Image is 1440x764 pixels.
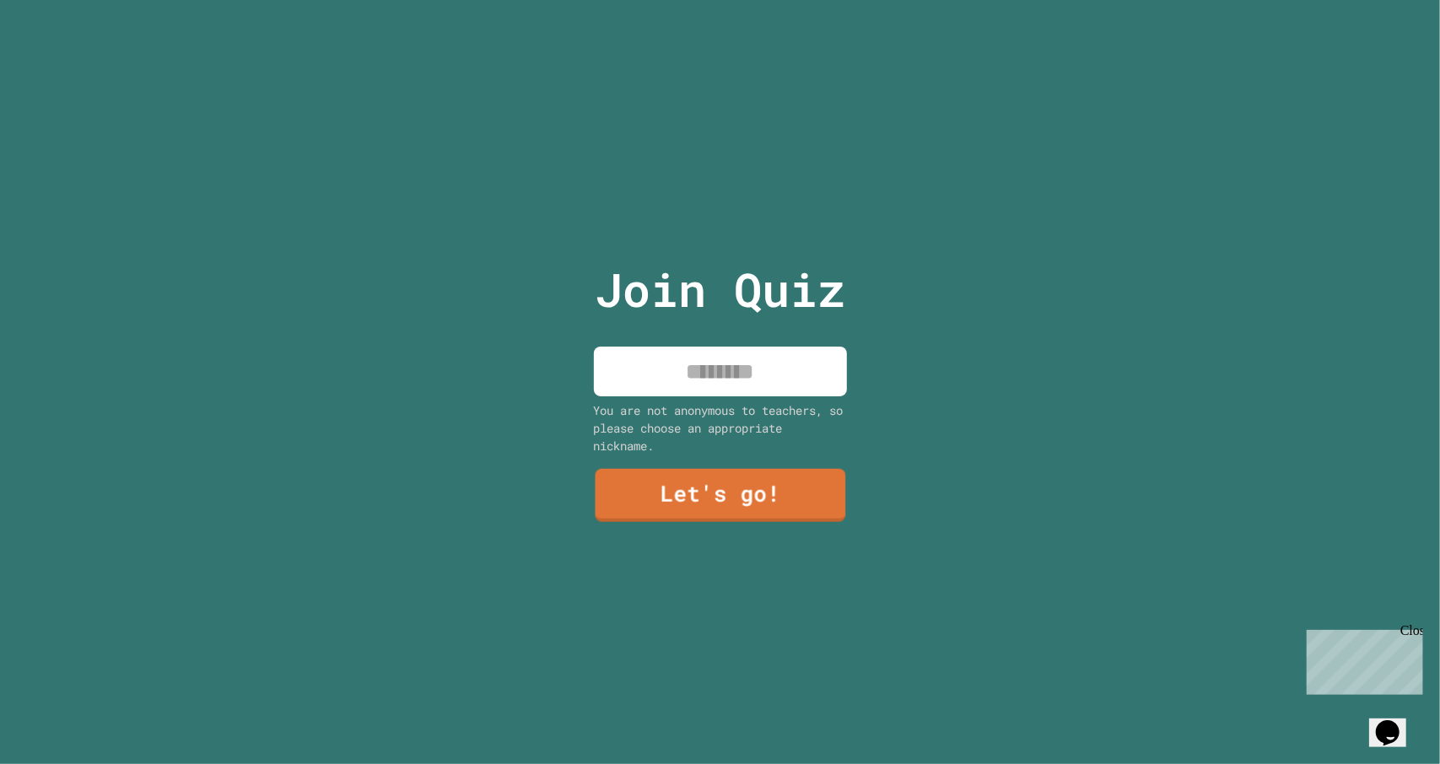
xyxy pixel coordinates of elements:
p: Join Quiz [595,255,845,325]
div: Chat with us now!Close [7,7,116,107]
a: Let's go! [595,469,845,522]
iframe: chat widget [1300,623,1423,695]
iframe: chat widget [1369,697,1423,747]
div: You are not anonymous to teachers, so please choose an appropriate nickname. [594,401,847,455]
